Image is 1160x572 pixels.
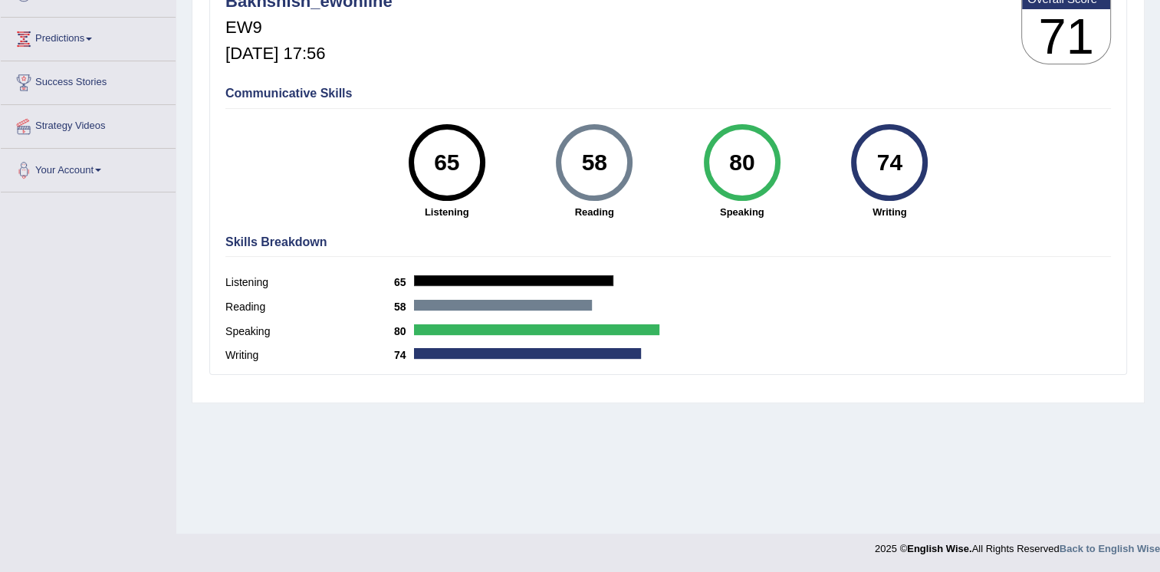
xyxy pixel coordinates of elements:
[225,274,394,291] label: Listening
[1,18,176,56] a: Predictions
[676,205,809,219] strong: Speaking
[394,301,414,313] b: 58
[225,44,393,63] h5: [DATE] 17:56
[394,349,414,361] b: 74
[394,276,414,288] b: 65
[714,130,770,195] div: 80
[419,130,475,195] div: 65
[1,61,176,100] a: Success Stories
[567,130,623,195] div: 58
[225,18,393,37] h5: EW9
[225,299,394,315] label: Reading
[225,87,1111,100] h4: Communicative Skills
[1,105,176,143] a: Strategy Videos
[1060,543,1160,554] a: Back to English Wise
[875,534,1160,556] div: 2025 © All Rights Reserved
[394,325,414,337] b: 80
[225,347,394,363] label: Writing
[381,205,514,219] strong: Listening
[225,235,1111,249] h4: Skills Breakdown
[528,205,661,219] strong: Reading
[823,205,956,219] strong: Writing
[907,543,971,554] strong: English Wise.
[225,324,394,340] label: Speaking
[1,149,176,187] a: Your Account
[1022,9,1110,64] h3: 71
[862,130,918,195] div: 74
